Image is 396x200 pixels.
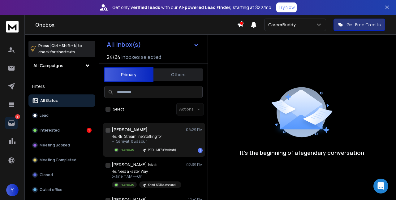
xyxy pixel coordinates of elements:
h1: Onebox [35,21,237,28]
div: 1 [87,128,92,133]
h1: [PERSON_NAME] [112,127,148,133]
p: Hi Ganiyat, It was our [112,139,180,144]
h1: All Inbox(s) [107,41,141,48]
p: Interested [120,182,134,187]
strong: AI-powered Lead Finder, [179,4,231,11]
h1: All Campaigns [33,63,63,69]
p: CareerBuddy [268,22,298,28]
p: All Status [40,98,58,103]
img: logo [6,21,19,33]
button: Meeting Booked [28,139,95,151]
strong: verified leads [131,4,160,11]
p: Interested [40,128,60,133]
span: 24 / 24 [107,53,120,61]
p: Try Now [278,4,295,11]
p: Out of office [40,187,62,192]
button: Y [6,184,19,196]
button: All Status [28,94,95,107]
button: Out of office [28,184,95,196]
p: Interested [120,147,134,152]
p: Press to check for shortcuts. [38,43,82,55]
button: All Campaigns [28,59,95,72]
p: It’s the beginning of a legendary conversation [240,148,364,157]
button: Try Now [276,2,297,12]
h3: Filters [28,82,95,91]
p: ok fine, 11AM ---- On [112,174,181,179]
p: Get Free Credits [346,22,381,28]
h3: Inboxes selected [122,53,161,61]
button: Get Free Credits [334,19,385,31]
div: Open Intercom Messenger [373,179,388,193]
p: Get only with our starting at $22/mo [112,4,271,11]
p: Lead [40,113,49,118]
button: Others [153,68,203,81]
p: Re: Need a Faster Way [112,169,181,174]
a: 1 [5,117,18,129]
p: Re: RE: Streamline Staffing for [112,134,180,139]
div: 1 [198,148,203,153]
button: Interested1 [28,124,95,137]
button: Primary [104,67,153,82]
label: Select [113,107,124,112]
p: 1 [15,114,20,119]
button: Meeting Completed [28,154,95,166]
p: PEO - MFB (Yasirah) [148,148,176,152]
p: Meeting Completed [40,158,76,163]
button: All Inbox(s) [102,38,204,51]
button: Lead [28,109,95,122]
p: 02:39 PM [186,162,203,167]
p: 06:29 PM [186,127,203,132]
button: Closed [28,169,95,181]
p: Meeting Booked [40,143,70,148]
p: Kemi-SDR outsourcing [148,183,178,187]
span: Ctrl + Shift + k [50,42,77,49]
h1: [PERSON_NAME] Isiak [112,162,157,168]
p: Closed [40,172,53,177]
